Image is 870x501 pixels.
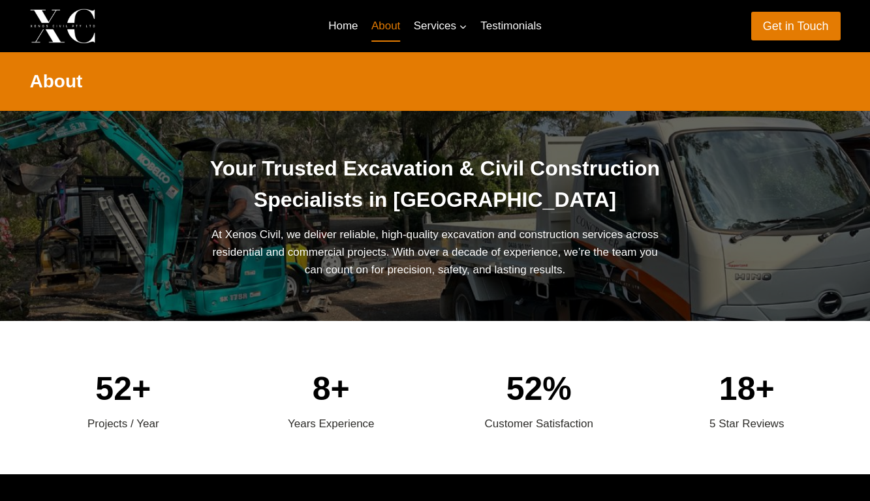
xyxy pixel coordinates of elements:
[106,16,198,36] p: Xenos Civil
[474,10,548,42] a: Testimonials
[653,415,841,433] div: 5 Star Reviews
[30,8,198,43] a: Xenos Civil
[322,10,548,42] nav: Primary Navigation
[30,415,217,433] div: Projects / Year
[365,10,407,42] a: About
[653,363,841,415] div: 18+
[414,17,467,35] span: Services
[30,8,95,43] img: Xenos Civil
[446,363,633,415] div: 52%
[30,68,841,95] h2: About
[751,12,841,40] a: Get in Touch
[30,363,217,415] div: 52+
[204,226,666,279] p: At Xenos Civil, we deliver reliable, high-quality excavation and construction services across res...
[446,415,633,433] div: Customer Satisfaction
[407,10,474,42] a: Services
[204,153,666,215] h1: Your Trusted Excavation & Civil Construction Specialists in [GEOGRAPHIC_DATA]
[238,415,425,433] div: Years Experience
[322,10,365,42] a: Home
[238,363,425,415] div: 8+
